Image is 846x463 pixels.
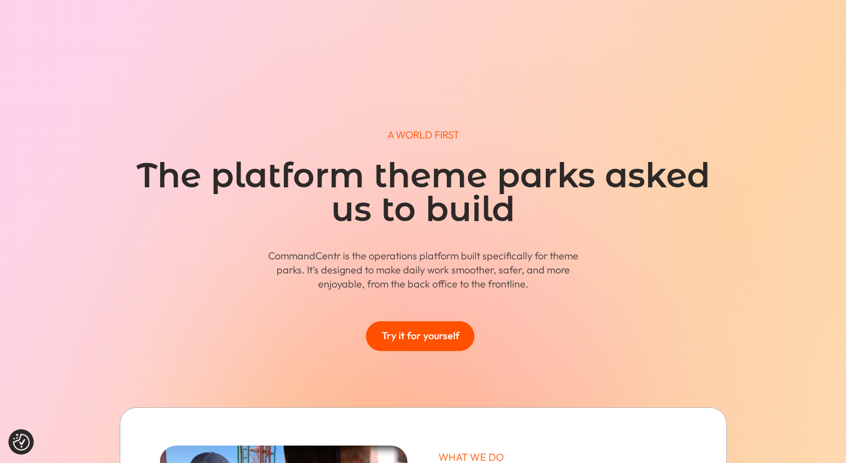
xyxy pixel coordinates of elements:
[13,434,30,451] button: Consent Preferences
[13,434,30,451] img: Revisit consent button
[268,249,578,290] span: CommandCentr is the operations platform built specifically for theme parks. It’s designed to make...
[120,128,727,142] p: A WORLD FIRST
[366,321,474,351] a: Try it for yourself
[120,159,727,232] h1: The platform theme parks asked us to build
